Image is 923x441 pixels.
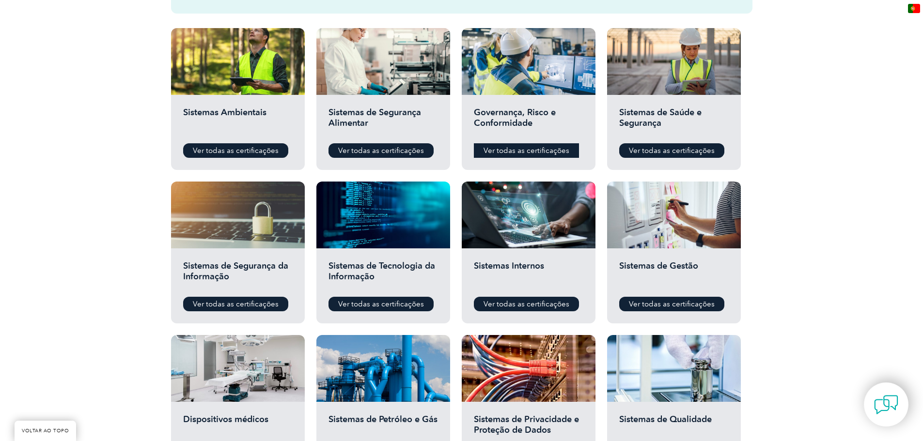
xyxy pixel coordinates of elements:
[15,421,76,441] a: VOLTAR AO TOPO
[619,143,724,158] a: Ver todas as certificações
[329,414,438,425] font: Sistemas de Petróleo e Gás
[484,300,569,308] font: Ver todas as certificações
[474,107,556,128] font: Governança, Risco e Conformidade
[619,107,702,128] font: Sistemas de Saúde e Segurança
[619,297,724,311] a: Ver todas as certificações
[474,143,579,158] a: Ver todas as certificações
[183,107,266,118] font: Sistemas Ambientais
[183,297,288,311] a: Ver todas as certificações
[329,107,421,128] font: Sistemas de Segurança Alimentar
[183,143,288,158] a: Ver todas as certificações
[619,260,698,271] font: Sistemas de Gestão
[329,143,434,158] a: Ver todas as certificações
[329,260,435,282] font: Sistemas de Tecnologia da Informação
[183,260,288,282] font: Sistemas de Segurança da Informação
[338,146,424,155] font: Ver todas as certificações
[183,414,268,425] font: Dispositivos médicos
[474,414,579,435] font: Sistemas de Privacidade e Proteção de Dados
[338,300,424,308] font: Ver todas as certificações
[619,414,712,425] font: Sistemas de Qualidade
[629,146,715,155] font: Ver todas as certificações
[874,393,898,417] img: contact-chat.png
[629,300,715,308] font: Ver todas as certificações
[474,260,544,271] font: Sistemas Internos
[193,146,279,155] font: Ver todas as certificações
[22,428,69,434] font: VOLTAR AO TOPO
[329,297,434,311] a: Ver todas as certificações
[474,297,579,311] a: Ver todas as certificações
[908,4,920,13] img: pt
[193,300,279,308] font: Ver todas as certificações
[484,146,569,155] font: Ver todas as certificações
